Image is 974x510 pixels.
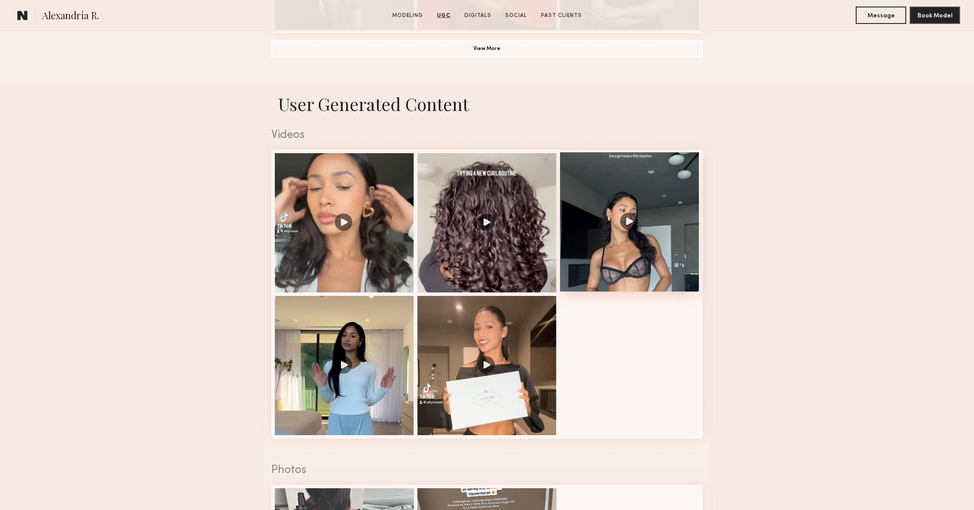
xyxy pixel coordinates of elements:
button: View More [271,40,703,57]
a: Social [502,12,530,20]
a: Digitals [461,12,495,20]
h1: User Generated Content [264,92,710,115]
a: UGC [434,12,454,20]
span: Alexandria R. [42,9,99,24]
div: Photos [271,465,703,476]
button: Book Model [910,7,960,24]
a: Past Clients [537,12,585,20]
a: Book Model [910,11,960,19]
a: Modeling [389,12,427,20]
button: Message [856,7,906,24]
div: Videos [271,130,703,141]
